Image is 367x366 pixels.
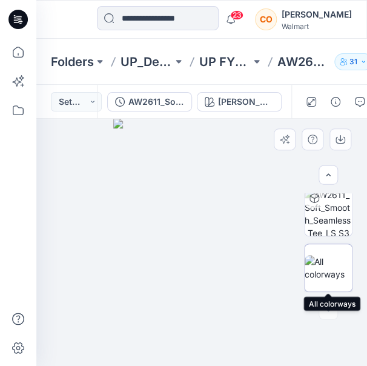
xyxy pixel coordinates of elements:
[230,10,243,20] span: 23
[305,255,352,281] img: All colorways
[107,92,192,111] button: AW2611_Soft_Smooth_Seamless_Tee_LS S3
[128,95,184,108] div: AW2611_Soft_Smooth_Seamless_Tee_LS S3
[282,7,352,22] div: [PERSON_NAME]
[282,22,352,31] div: Walmart
[277,53,329,70] p: AW2611_Soft_Smooth_Seamless_Tee_LS S3
[113,119,289,366] img: eyJhbGciOiJIUzI1NiIsImtpZCI6IjAiLCJzbHQiOiJzZXMiLCJ0eXAiOiJKV1QifQ.eyJkYXRhIjp7InR5cGUiOiJzdG9yYW...
[121,53,173,70] a: UP_Delta Galil D33 Girls Active
[51,53,94,70] a: Folders
[305,188,352,236] img: AW2611_Soft_Smooth_Seamless_Tee_LS S3 Jade Stone
[326,92,345,111] button: Details
[349,55,357,68] p: 31
[197,92,282,111] button: [PERSON_NAME]
[218,95,274,108] div: Jade Stone
[255,8,277,30] div: CO
[199,53,251,70] a: UP FYE 2027 S3 D33 Girls Active Delta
